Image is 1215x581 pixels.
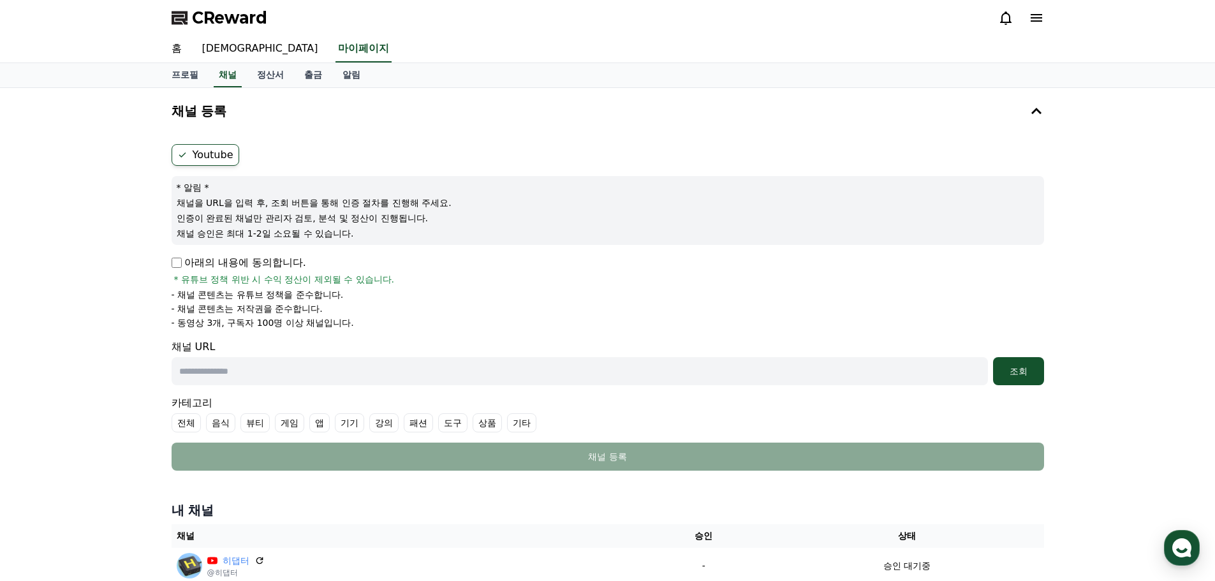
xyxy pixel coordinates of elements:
label: Youtube [172,144,239,166]
p: @히댑터 [207,568,265,578]
h4: 내 채널 [172,501,1044,519]
p: 인증이 완료된 채널만 관리자 검토, 분석 및 정산이 진행됩니다. [177,212,1039,224]
p: 아래의 내용에 동의합니다. [172,255,306,270]
th: 상태 [770,524,1044,548]
label: 도구 [438,413,468,432]
p: - [642,559,765,573]
a: CReward [172,8,267,28]
th: 채널 [172,524,637,548]
a: 히댑터 [223,554,249,568]
span: CReward [192,8,267,28]
a: 정산서 [247,63,294,87]
label: 음식 [206,413,235,432]
label: 강의 [369,413,399,432]
button: 채널 등록 [166,93,1049,129]
th: 승인 [637,524,770,548]
span: * 유튜브 정책 위반 시 수익 정산이 제외될 수 있습니다. [174,273,395,286]
a: 알림 [332,63,371,87]
a: 마이페이지 [335,36,392,63]
p: 승인 대기중 [883,559,931,573]
label: 기기 [335,413,364,432]
label: 앱 [309,413,330,432]
button: 조회 [993,357,1044,385]
a: 홈 [161,36,192,63]
label: 기타 [507,413,536,432]
a: 출금 [294,63,332,87]
a: 프로필 [161,63,209,87]
label: 게임 [275,413,304,432]
label: 뷰티 [240,413,270,432]
button: 채널 등록 [172,443,1044,471]
p: - 채널 콘텐츠는 유튜브 정책을 준수합니다. [172,288,344,301]
div: 채널 URL [172,339,1044,385]
a: 채널 [214,63,242,87]
a: [DEMOGRAPHIC_DATA] [192,36,328,63]
p: 채널 승인은 최대 1-2일 소요될 수 있습니다. [177,227,1039,240]
div: 채널 등록 [197,450,1019,463]
h4: 채널 등록 [172,104,227,118]
div: 조회 [998,365,1039,378]
p: - 채널 콘텐츠는 저작권을 준수합니다. [172,302,323,315]
p: 채널을 URL을 입력 후, 조회 버튼을 통해 인증 절차를 진행해 주세요. [177,196,1039,209]
label: 전체 [172,413,201,432]
label: 상품 [473,413,502,432]
img: 히댑터 [177,553,202,578]
p: - 동영상 3개, 구독자 100명 이상 채널입니다. [172,316,354,329]
label: 패션 [404,413,433,432]
div: 카테고리 [172,395,1044,432]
